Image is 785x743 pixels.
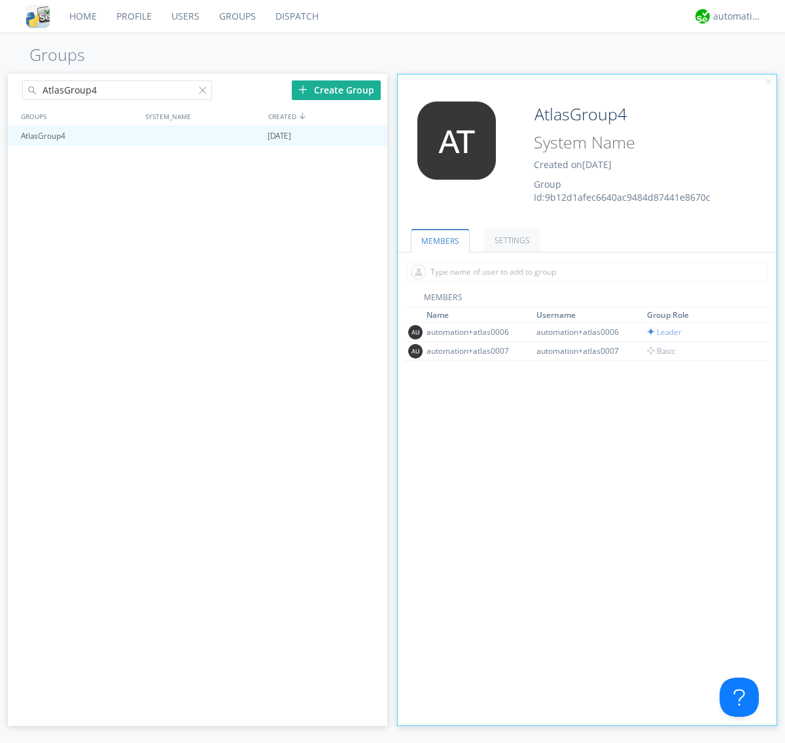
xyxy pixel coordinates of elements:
[529,130,741,155] input: System Name
[427,326,525,337] div: automation+atlas0006
[534,307,645,323] th: Toggle SortBy
[647,345,676,356] span: Basic
[404,292,771,307] div: MEMBERS
[534,178,710,203] span: Group Id: 9b12d1afec6640ac9484d87441e8670c
[534,158,612,171] span: Created on
[529,101,741,128] input: Group Name
[427,345,525,356] div: automation+atlas0007
[647,326,682,337] span: Leader
[407,262,767,282] input: Type name of user to add to group
[764,78,773,87] img: cancel.svg
[298,85,307,94] img: plus.svg
[408,344,423,358] img: 373638.png
[8,126,387,146] a: AtlasGroup4[DATE]
[645,307,756,323] th: Toggle SortBy
[695,9,710,24] img: d2d01cd9b4174d08988066c6d424eccd
[292,80,381,100] div: Create Group
[425,307,535,323] th: Toggle SortBy
[18,107,139,126] div: GROUPS
[713,10,762,23] div: automation+atlas
[268,126,291,146] span: [DATE]
[18,126,140,146] div: AtlasGroup4
[265,107,389,126] div: CREATED
[484,229,540,252] a: SETTINGS
[408,101,506,180] img: 373638.png
[411,229,470,252] a: MEMBERS
[536,326,635,337] div: automation+atlas0006
[536,345,635,356] div: automation+atlas0007
[408,325,423,339] img: 373638.png
[142,107,265,126] div: SYSTEM_NAME
[720,678,759,717] iframe: Toggle Customer Support
[582,158,612,171] span: [DATE]
[26,5,50,28] img: cddb5a64eb264b2086981ab96f4c1ba7
[22,80,212,100] input: Search groups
